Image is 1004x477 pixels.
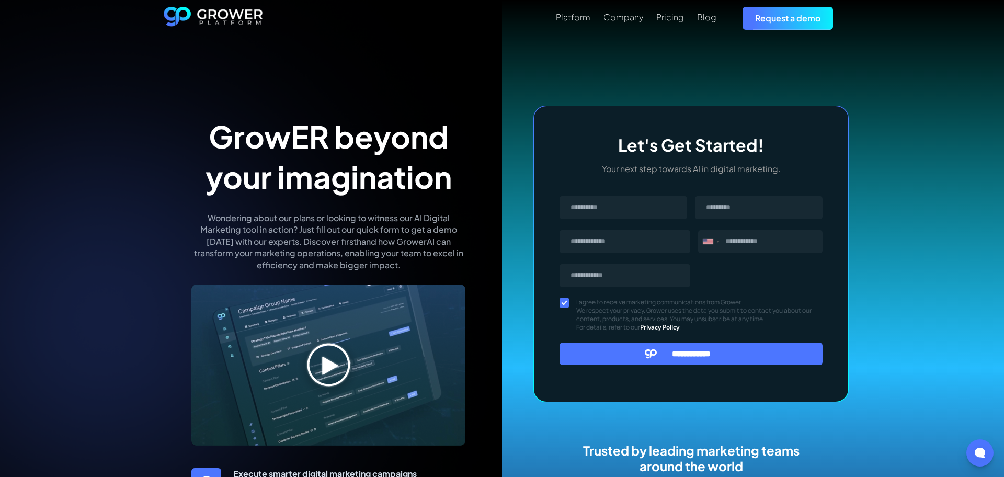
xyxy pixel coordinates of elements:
span: I agree to receive marketing communications from Grower. We respect your privacy. Grower uses the... [576,298,823,332]
p: Your next step towards AI in digital marketing. [560,163,823,175]
a: home [164,7,263,30]
a: Blog [697,11,716,24]
p: Wondering about our plans or looking to witness our AI Digital Marketing tool in action? Just fil... [191,212,465,271]
a: Platform [556,11,590,24]
div: Platform [556,12,590,22]
div: Pricing [656,12,684,22]
h1: GrowER beyond your imagination [191,116,465,197]
form: Message [560,196,823,365]
div: United States: +1 [699,231,723,253]
a: Company [603,11,643,24]
h2: Trusted by leading marketing teams around the world [570,442,812,474]
a: Pricing [656,11,684,24]
div: Company [603,12,643,22]
h3: Let's Get Started! [560,135,823,155]
a: Privacy Policy [640,323,679,332]
img: digital marketing tools [191,285,465,446]
div: Blog [697,12,716,22]
a: Request a demo [743,7,833,29]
